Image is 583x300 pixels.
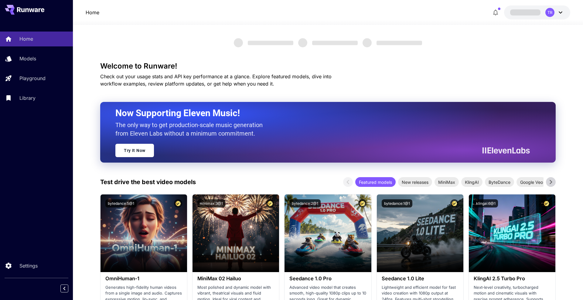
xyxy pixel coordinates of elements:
p: Models [19,55,36,62]
p: Playground [19,75,46,82]
div: Featured models [355,177,396,187]
button: Certified Model – Vetted for best performance and includes a commercial license. [174,199,182,207]
span: New releases [398,179,432,185]
img: alt [193,194,279,272]
img: alt [285,194,371,272]
button: Collapse sidebar [60,285,68,292]
p: Library [19,94,36,102]
span: Check out your usage stats and API key performance at a glance. Explore featured models, dive int... [100,73,332,87]
div: TR [545,8,554,17]
a: Try It Now [115,144,154,157]
h2: Now Supporting Eleven Music! [115,107,525,119]
p: Home [19,35,33,42]
span: Featured models [355,179,396,185]
button: Certified Model – Vetted for best performance and includes a commercial license. [450,199,459,207]
span: ByteDance [485,179,514,185]
p: The only way to get production-scale music generation from Eleven Labs without a minimum commitment. [115,121,267,138]
h3: Seedance 1.0 Lite [382,276,459,281]
img: alt [469,194,555,272]
p: Settings [19,262,38,269]
nav: breadcrumb [86,9,99,16]
button: bytedance:1@1 [382,199,412,207]
div: Collapse sidebar [65,283,73,294]
h3: OmniHuman‑1 [105,276,182,281]
button: TR [504,5,570,19]
div: ByteDance [485,177,514,187]
button: Certified Model – Vetted for best performance and includes a commercial license. [358,199,367,207]
img: alt [101,194,187,272]
div: New releases [398,177,432,187]
button: Certified Model – Vetted for best performance and includes a commercial license. [266,199,274,207]
div: KlingAI [461,177,482,187]
h3: Welcome to Runware! [100,62,556,70]
div: MiniMax [435,177,459,187]
img: alt [377,194,463,272]
button: Certified Model – Vetted for best performance and includes a commercial license. [542,199,551,207]
span: Google Veo [517,179,547,185]
h3: MiniMax 02 Hailuo [197,276,274,281]
button: bytedance:5@1 [105,199,137,207]
a: Home [86,9,99,16]
button: minimax:3@1 [197,199,225,207]
button: klingai:6@1 [474,199,498,207]
h3: KlingAI 2.5 Turbo Pro [474,276,551,281]
span: MiniMax [435,179,459,185]
div: Google Veo [517,177,547,187]
p: Test drive the best video models [100,177,196,187]
span: KlingAI [461,179,482,185]
h3: Seedance 1.0 Pro [289,276,366,281]
button: bytedance:2@1 [289,199,321,207]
